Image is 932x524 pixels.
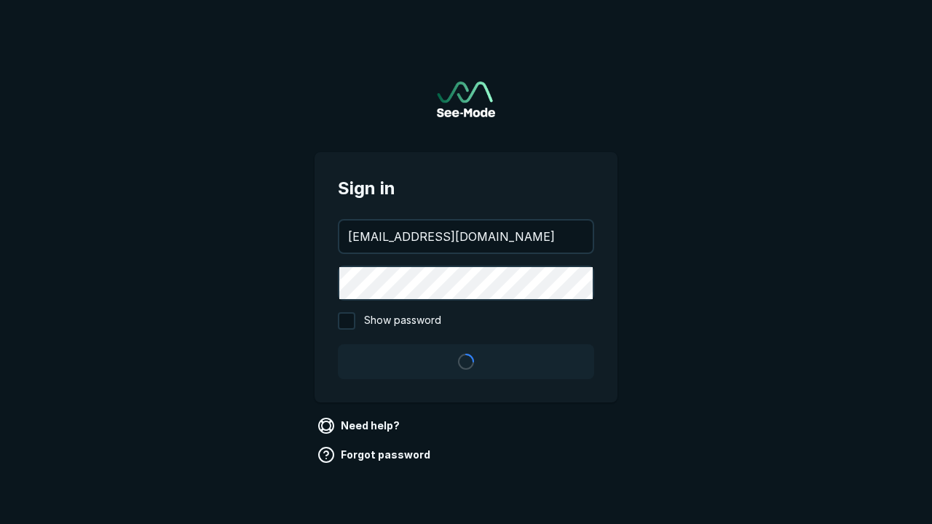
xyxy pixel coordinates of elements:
a: Need help? [315,414,406,437]
input: your@email.com [339,221,593,253]
span: Show password [364,312,441,330]
a: Go to sign in [437,82,495,117]
span: Sign in [338,175,594,202]
img: See-Mode Logo [437,82,495,117]
a: Forgot password [315,443,436,467]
